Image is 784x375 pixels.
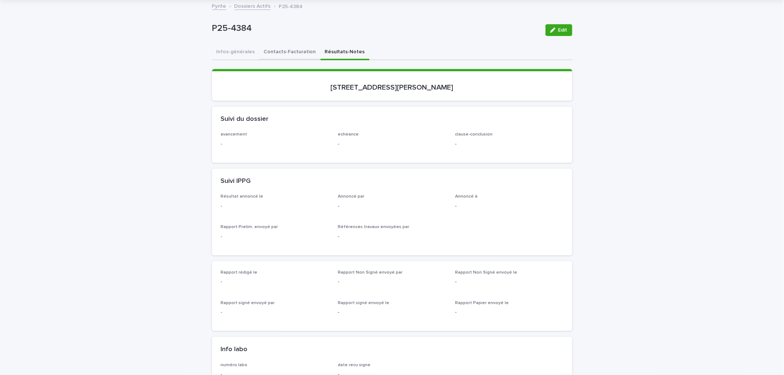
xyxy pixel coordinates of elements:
[338,270,402,275] span: Rapport Non Signé envoyé par
[455,140,563,148] p: -
[221,83,563,92] p: [STREET_ADDRESS][PERSON_NAME]
[221,140,329,148] p: -
[259,45,321,60] button: Contacts-Facturation
[455,202,563,210] p: -
[338,233,446,241] p: -
[545,24,572,36] button: Edit
[338,363,370,367] span: date recu signe
[221,278,329,286] p: -
[455,309,563,316] p: -
[212,45,259,60] button: Infos-générales
[338,225,409,229] span: Références travaux envoyées par
[221,346,248,354] h2: Info labo
[455,301,509,305] span: Rapport Papier envoyé le
[338,132,359,137] span: echeance
[235,1,271,10] a: Dossiers Actifs
[321,45,369,60] button: Résultats-Notes
[338,194,364,199] span: Annoncé par
[212,23,540,34] p: P25-4384
[455,270,517,275] span: Rapport Non Signé envoyé le
[221,270,258,275] span: Rapport rédigé le
[221,132,247,137] span: avancement
[338,140,446,148] p: -
[338,301,389,305] span: Rapport signé envoyé le
[212,1,226,10] a: Pyrite
[221,115,269,123] h2: Suivi du dossier
[221,233,329,241] p: -
[455,278,563,286] p: -
[279,2,303,10] p: P25-4384
[221,363,248,367] span: numéro labo
[221,194,264,199] span: Résultat annoncé le
[221,301,275,305] span: Rapport signé envoyé par
[558,28,568,33] span: Edit
[338,309,446,316] p: -
[221,309,329,316] p: -
[338,202,446,210] p: -
[455,132,493,137] span: clause-conclusion
[221,202,329,210] p: -
[455,194,477,199] span: Annoncé à
[221,225,278,229] span: Rapport Prelim. envoyé par
[221,177,251,185] h2: Suivi IPPG
[338,278,446,286] p: -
